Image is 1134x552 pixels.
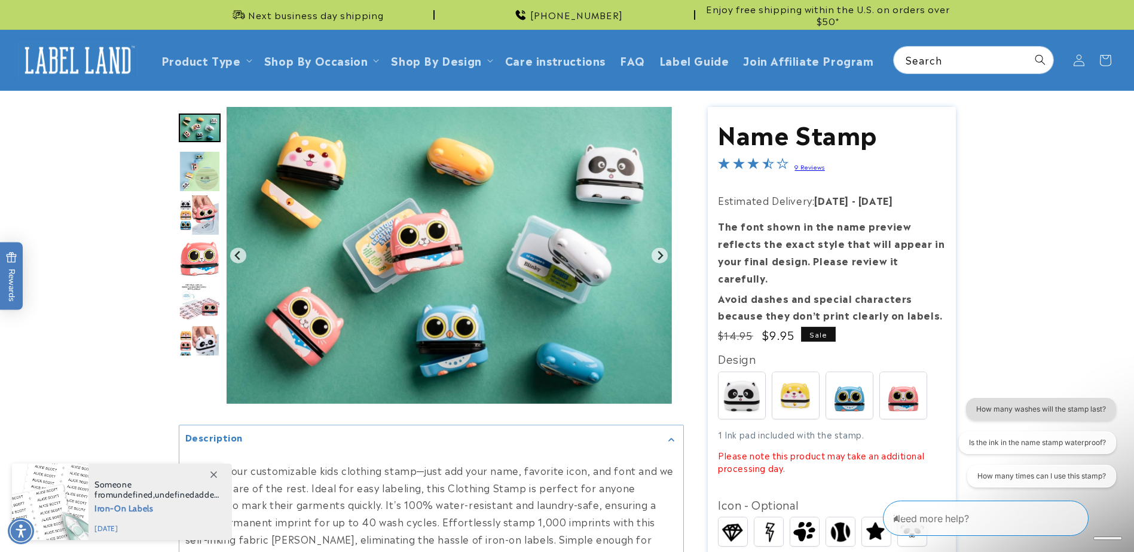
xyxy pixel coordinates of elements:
span: Join Affiliate Program [743,53,873,67]
strong: [DATE] [814,193,849,207]
img: null [179,283,221,321]
span: Next business day shipping [248,9,384,21]
s: Previous price was $14.95 [718,328,753,342]
span: Care instructions [505,53,606,67]
span: Iron-On Labels [94,500,219,515]
div: Design [718,349,945,368]
div: Go to slide 5 [179,151,221,192]
iframe: Gorgias Floating Chat [883,496,1122,540]
summary: Description [179,425,683,452]
span: 3.3-star overall rating [718,159,788,173]
a: Label Guide [652,46,736,74]
div: Go to slide 6 [179,194,221,236]
img: Star [862,519,891,544]
p: Estimated Delivery: [718,192,945,209]
span: Shop By Occasion [264,53,368,67]
div: Accessibility Menu [8,518,34,544]
div: Go to slide 8 [179,281,221,323]
div: Go to slide 4 [179,107,221,149]
button: Previous slide [230,247,246,263]
a: Care instructions [498,46,613,74]
div: Icon - Optional [718,495,945,514]
summary: Product Type [154,46,257,74]
img: Baseball [826,517,855,546]
strong: - [852,193,856,207]
span: Sale [801,327,836,342]
a: Product Type [161,52,241,68]
div: 1 Ink pad included with the stamp. [718,428,945,474]
img: Diamond [719,519,747,544]
a: Label Land [14,37,142,83]
a: 9 Reviews - open in a new tab [794,162,824,171]
span: [DATE] [94,523,219,534]
button: Search [1027,47,1053,73]
img: null [179,151,221,192]
a: FAQ [613,46,652,74]
summary: Shop By Design [384,46,497,74]
summary: Shop By Occasion [257,46,384,74]
span: [PHONE_NUMBER] [530,9,623,21]
strong: Avoid dashes and special characters because they don’t print clearly on labels. [718,291,943,323]
strong: [DATE] [858,193,893,207]
img: null [179,114,221,142]
span: Label Guide [659,53,729,67]
img: Label Land [18,42,137,79]
img: Blinky [826,372,873,419]
img: Whiskers [880,372,927,419]
img: Paw [790,518,819,545]
span: Enjoy free shipping within the U.S. on orders over $50* [700,3,956,26]
span: undefined [155,489,194,500]
button: Next slide [652,247,668,263]
img: Buddy [772,372,819,419]
div: Go to slide 9 [179,325,221,367]
span: undefined [113,489,152,500]
img: null [179,325,220,367]
span: Someone from , added this product to their cart. [94,480,219,500]
img: Lightning [754,517,783,545]
img: null [179,241,221,277]
span: Rewards [6,252,17,302]
img: Spots [719,372,765,419]
a: Join Affiliate Program [736,46,881,74]
iframe: Gorgias live chat conversation starters [951,398,1122,498]
p: Please note this product may take an additional processing day. [718,449,945,474]
div: Go to slide 7 [179,238,221,280]
h1: Name Stamp [718,118,945,149]
strong: The font shown in the name preview reflects the exact style that will appear in your final design... [718,219,945,284]
span: $9.95 [762,327,795,343]
span: FAQ [620,53,645,67]
img: null [179,194,220,236]
h2: Description [185,431,243,443]
a: Shop By Design [391,52,481,68]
